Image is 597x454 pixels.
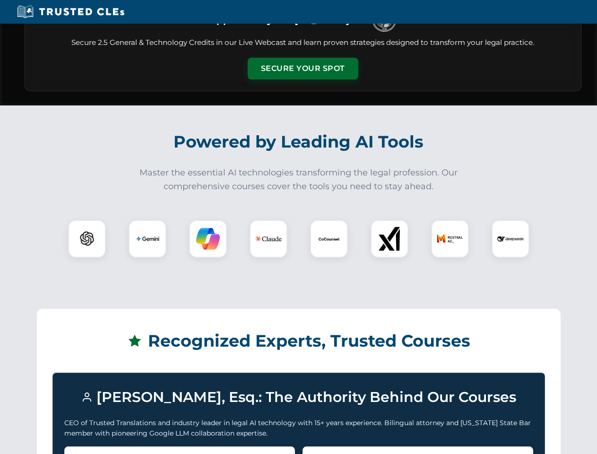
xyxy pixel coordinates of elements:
[64,384,533,410] h3: [PERSON_NAME], Esq.: The Authority Behind Our Courses
[497,226,524,252] img: DeepSeek Logo
[250,220,287,258] div: Claude
[248,58,358,79] button: Secure Your Spot
[196,227,220,251] img: Copilot Logo
[73,225,101,253] img: ChatGPT Logo
[437,226,463,252] img: Mistral AI Logo
[52,324,545,358] h2: Recognized Experts, Trusted Courses
[36,37,570,48] p: Secure 2.5 General & Technology Credits in our Live Webcast and learn proven strategies designed ...
[133,166,464,193] p: Master the essential AI technologies transforming the legal profession. Our comprehensive courses...
[129,220,166,258] div: Gemini
[64,418,533,439] p: CEO of Trusted Translations and industry leader in legal AI technology with 15+ years experience....
[68,220,106,258] div: ChatGPT
[189,220,227,258] div: Copilot
[310,220,348,258] div: CoCounsel
[378,227,401,251] img: xAI Logo
[317,227,341,251] img: CoCounsel Logo
[14,5,127,19] img: Trusted CLEs
[37,125,561,158] h2: Powered by Leading AI Tools
[136,227,159,251] img: Gemini Logo
[431,220,469,258] div: Mistral AI
[255,226,282,252] img: Claude Logo
[492,220,529,258] div: DeepSeek
[371,220,408,258] div: xAI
